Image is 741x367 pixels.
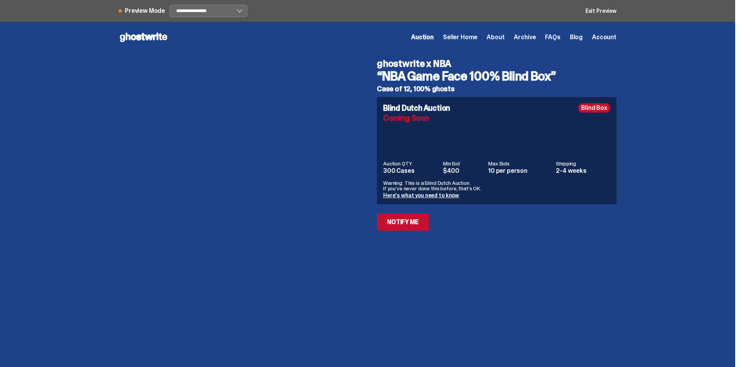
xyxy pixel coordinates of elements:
a: Notify Me [377,214,429,231]
h4: Blind Dutch Auction [383,104,450,112]
h3: “NBA Game Face 100% Blind Box” [377,70,617,82]
a: Exit Preview [585,8,617,14]
a: Seller Home [443,34,477,40]
div: Blind Box [578,103,610,113]
dt: Shipping [556,161,610,166]
dd: 2-4 weeks [556,168,610,174]
dt: Auction QTY [383,161,438,166]
dd: 10 per person [488,168,551,174]
dt: Max Bids [488,161,551,166]
a: Account [592,34,617,40]
span: Preview Mode [125,8,165,14]
a: FAQs [545,34,560,40]
h4: ghostwrite x NBA [377,59,617,68]
a: Here's what you need to know [383,192,459,199]
dt: Min Bid [443,161,483,166]
dd: 300 Cases [383,168,438,174]
dd: $400 [443,168,483,174]
a: Auction [411,34,434,40]
a: Blog [570,34,583,40]
h5: Case of 12, 100% ghosts [377,85,617,92]
p: Warning: This is a Blind Dutch Auction. If you’ve never done this before, that’s OK. [383,180,610,191]
a: Archive [514,34,536,40]
a: About [487,34,505,40]
div: Coming Soon [383,114,610,122]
